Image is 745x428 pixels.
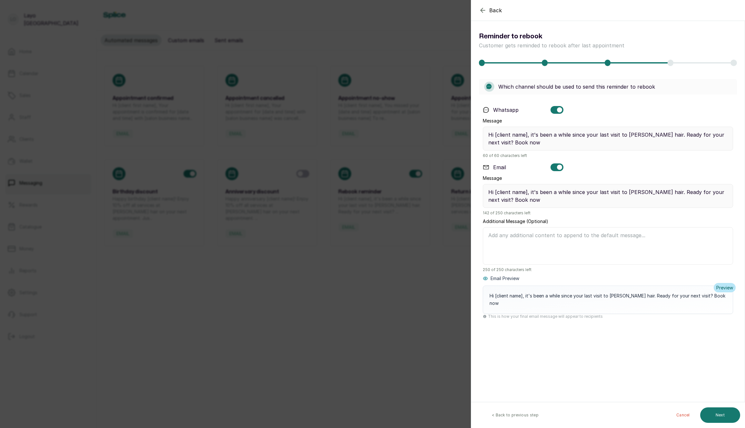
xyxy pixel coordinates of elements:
span: Preview [714,283,736,292]
div: Hi [client name], it's been a while since your last visit to [PERSON_NAME] hair. Ready for your n... [490,292,726,307]
button: Cancel [671,407,695,423]
p: Which channel should be used to send this reminder to rebook [498,83,655,91]
button: Back [479,6,502,14]
button: Next [700,407,740,423]
p: Customer gets reminded to rebook after last appointment [479,42,624,49]
p: Whatsapp [493,106,519,114]
span: 250 of 250 characters left [483,267,733,272]
span: Back [489,6,502,14]
label: Additional Message (Optional) [483,218,548,225]
textarea: Hi [client name], it's been a while since your last visit to [PERSON_NAME] hair. Ready for your n... [483,127,733,151]
label: Email Preview [491,275,519,282]
span: 142 of 250 characters left [483,210,733,216]
textarea: Hi [client name], it's been a while since your last visit to [PERSON_NAME] hair. Ready for your n... [483,184,733,208]
p: Email [493,163,506,171]
label: Message [483,118,502,124]
h1: Reminder to rebook [479,31,542,42]
span: 60 of 60 characters left [483,153,733,158]
button: < Back to previous step [476,407,554,423]
label: Message [483,175,502,181]
p: This is how your final email message will appear to recipients [483,314,733,319]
